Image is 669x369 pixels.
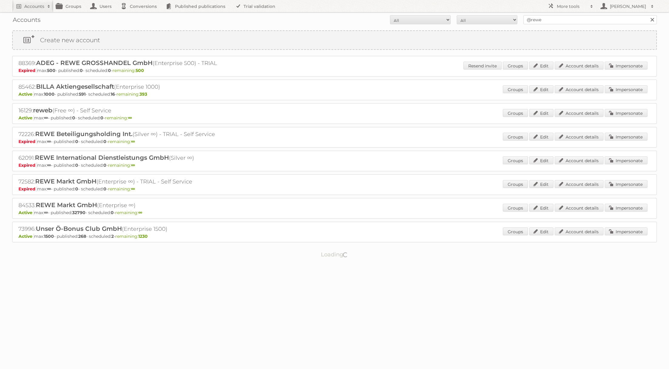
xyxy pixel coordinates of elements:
a: Groups [503,109,528,117]
span: Expired [18,68,37,73]
a: Impersonate [605,156,647,164]
strong: ∞ [44,210,48,215]
span: Expired [18,139,37,144]
p: max: - published: - scheduled: - [18,139,651,144]
a: Account details [555,133,603,141]
h2: 72226: (Silver ∞) - TRIAL - Self Service [18,130,231,138]
a: Impersonate [605,227,647,235]
span: reweb [33,107,52,114]
strong: ∞ [128,115,132,121]
a: Impersonate [605,62,647,70]
a: Edit [529,109,553,117]
p: max: - published: - scheduled: - [18,234,651,239]
h2: [PERSON_NAME] [608,3,648,9]
a: Edit [529,156,553,164]
a: Edit [529,85,553,93]
a: Edit [529,180,553,188]
span: remaining: [108,162,135,168]
h2: 16129: (Free ∞) - Self Service [18,107,231,114]
strong: 1500 [44,234,54,239]
strong: 0 [111,210,114,215]
strong: ∞ [47,186,51,192]
a: Groups [503,180,528,188]
a: Account details [555,85,603,93]
a: Account details [555,62,603,70]
strong: 0 [103,139,106,144]
span: remaining: [113,68,144,73]
strong: ∞ [138,210,142,215]
a: Impersonate [605,109,647,117]
span: Active [18,234,34,239]
h2: 84533: (Enterprise ∞) [18,201,231,209]
h2: More tools [557,3,587,9]
span: Expired [18,186,37,192]
strong: 0 [75,162,78,168]
strong: 0 [72,115,75,121]
strong: 0 [108,68,111,73]
span: remaining: [108,186,135,192]
h2: Accounts [24,3,44,9]
a: Impersonate [605,85,647,93]
h2: 85462: (Enterprise 1000) [18,83,231,91]
span: REWE Markt GmbH [35,178,96,185]
span: remaining: [108,139,135,144]
p: max: - published: - scheduled: - [18,162,651,168]
strong: ∞ [47,162,51,168]
a: Impersonate [605,133,647,141]
strong: 0 [103,186,106,192]
a: Groups [503,156,528,164]
span: BILLA Aktiengesellschaft [36,83,114,90]
a: Edit [529,227,553,235]
strong: ∞ [131,162,135,168]
span: Unser Ö-Bonus Club GmbH [36,225,122,232]
a: Groups [503,133,528,141]
span: ADEG - REWE GROSSHANDEL GmbH [36,59,153,67]
span: REWE International Dienstleistungs GmbH [35,154,169,161]
a: Impersonate [605,180,647,188]
strong: 500 [136,68,144,73]
span: remaining: [115,234,148,239]
span: REWE Beteiligungsholding Int. [35,130,133,138]
strong: 393 [140,91,147,97]
a: Groups [503,204,528,212]
a: Account details [555,227,603,235]
p: max: - published: - scheduled: - [18,91,651,97]
strong: ∞ [131,139,135,144]
p: max: - published: - scheduled: - [18,186,651,192]
h2: 62091: (Silver ∞) [18,154,231,162]
a: Resend invite [463,62,502,70]
strong: 32790 [72,210,86,215]
p: max: - published: - scheduled: - [18,210,651,215]
strong: 1000 [44,91,55,97]
strong: 0 [100,115,103,121]
h2: 73996: (Enterprise 1500) [18,225,231,233]
strong: 591 [79,91,86,97]
strong: ∞ [131,186,135,192]
span: Active [18,115,34,121]
a: Account details [555,180,603,188]
span: remaining: [115,210,142,215]
strong: 0 [80,68,83,73]
strong: ∞ [44,115,48,121]
strong: 500 [47,68,55,73]
strong: 0 [103,162,106,168]
p: max: - published: - scheduled: - [18,68,651,73]
strong: 16 [111,91,115,97]
strong: 0 [75,186,78,192]
span: Expired [18,162,37,168]
a: Account details [555,156,603,164]
span: REWE Markt GmbH [36,201,97,209]
a: Groups [503,62,528,70]
strong: 0 [75,139,78,144]
a: Create new account [13,31,656,49]
h2: 88369: (Enterprise 500) - TRIAL [18,59,231,67]
a: Account details [555,109,603,117]
h2: 72582: (Enterprise ∞) - TRIAL - Self Service [18,178,231,186]
strong: 268 [78,234,86,239]
a: Account details [555,204,603,212]
span: Active [18,91,34,97]
p: max: - published: - scheduled: - [18,115,651,121]
strong: ∞ [47,139,51,144]
strong: 1230 [138,234,148,239]
span: remaining: [116,91,147,97]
